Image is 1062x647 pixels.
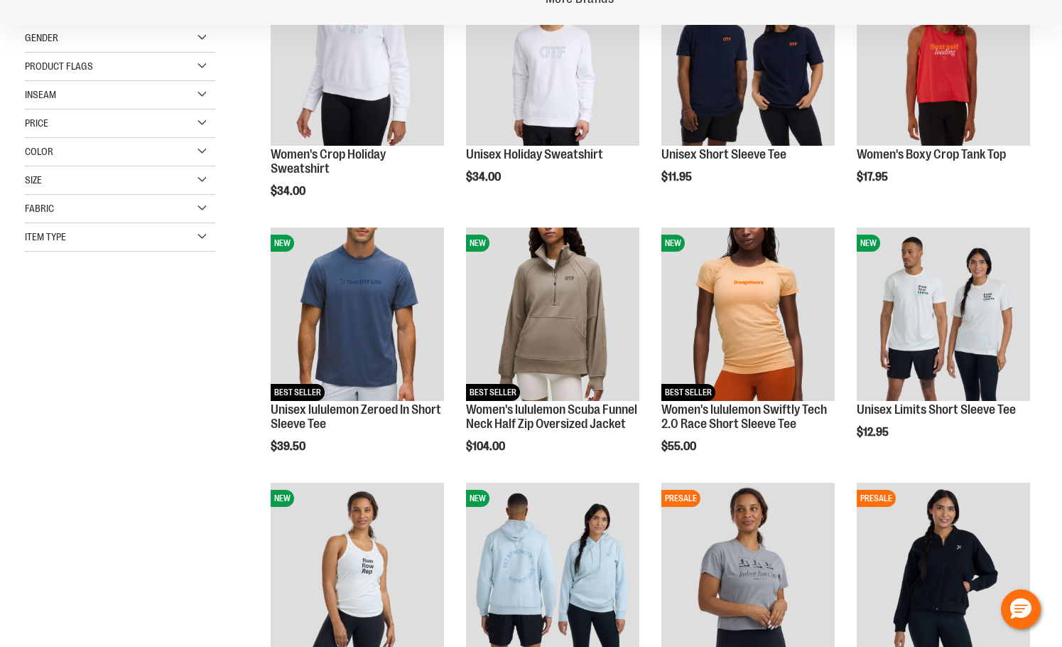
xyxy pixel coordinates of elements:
[25,203,54,214] span: Fabric
[1001,589,1041,629] button: Hello, have a question? Let’s chat.
[661,440,698,453] span: $55.00
[661,147,786,161] a: Unisex Short Sleeve Tee
[25,146,53,157] span: Color
[25,32,58,43] span: Gender
[857,426,891,439] span: $12.95
[661,402,827,431] a: Women's lululemon Swiftly Tech 2.0 Race Short Sleeve Tee
[661,171,694,183] span: $11.95
[857,228,1030,401] img: Image of Unisex BB Limits Tee
[661,228,835,403] a: Women's lululemon Swiftly Tech 2.0 Race Short Sleeve TeeNEWBEST SELLER
[661,490,700,507] span: PRESALE
[661,228,835,401] img: Women's lululemon Swiftly Tech 2.0 Race Short Sleeve Tee
[25,231,66,242] span: Item Type
[466,235,489,252] span: NEW
[654,220,842,489] div: product
[271,185,308,198] span: $34.00
[25,60,93,72] span: Product Flags
[271,384,325,401] span: BEST SELLER
[466,402,637,431] a: Women's lululemon Scuba Funnel Neck Half Zip Oversized Jacket
[857,171,890,183] span: $17.95
[264,220,451,489] div: product
[271,235,294,252] span: NEW
[466,147,603,161] a: Unisex Holiday Sweatshirt
[271,402,441,431] a: Unisex lululemon Zeroed In Short Sleeve Tee
[466,228,639,401] img: Women's lululemon Scuba Funnel Neck Half Zip Oversized Jacket
[459,220,646,489] div: product
[466,384,520,401] span: BEST SELLER
[857,490,896,507] span: PRESALE
[661,384,715,401] span: BEST SELLER
[466,440,507,453] span: $104.00
[857,402,1016,417] a: Unisex Limits Short Sleeve Tee
[25,174,42,186] span: Size
[271,440,308,453] span: $39.50
[271,147,386,176] a: Women's Crop Holiday Sweatshirt
[271,490,294,507] span: NEW
[857,228,1030,403] a: Image of Unisex BB Limits TeeNEW
[25,89,56,100] span: Inseam
[857,147,1006,161] a: Women's Boxy Crop Tank Top
[271,228,444,401] img: Unisex lululemon Zeroed In Short Sleeve Tee
[466,171,503,183] span: $34.00
[850,220,1037,475] div: product
[466,228,639,403] a: Women's lululemon Scuba Funnel Neck Half Zip Oversized JacketNEWBEST SELLER
[271,228,444,403] a: Unisex lululemon Zeroed In Short Sleeve TeeNEWBEST SELLER
[857,235,880,252] span: NEW
[466,490,489,507] span: NEW
[661,235,685,252] span: NEW
[25,117,48,129] span: Price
